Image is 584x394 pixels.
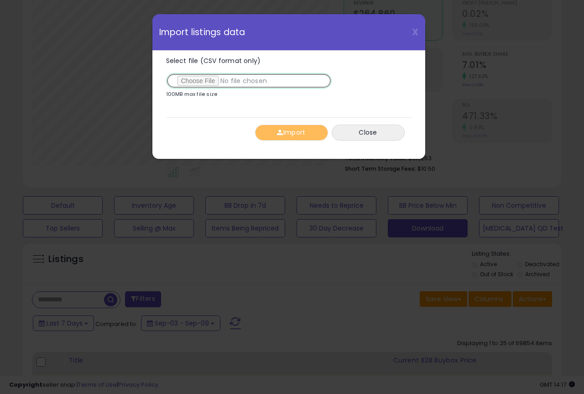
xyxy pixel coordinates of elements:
button: Import [255,125,328,141]
span: Import listings data [159,28,245,37]
p: 100MB max file size [166,92,218,97]
span: Select file (CSV format only) [166,56,261,65]
button: Close [332,125,405,141]
span: X [412,26,418,38]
